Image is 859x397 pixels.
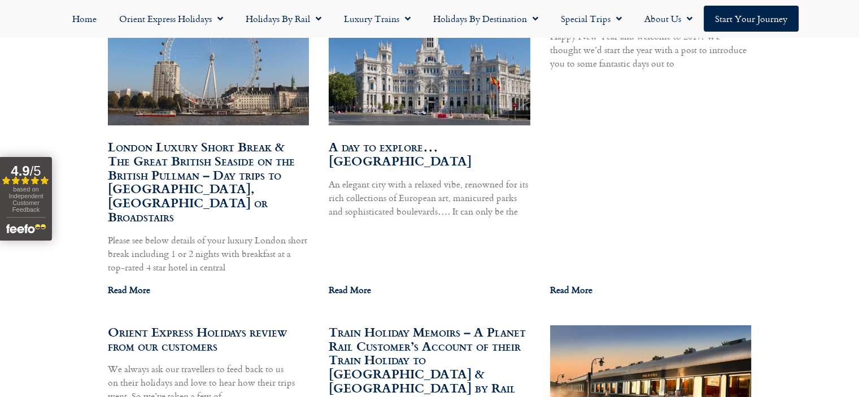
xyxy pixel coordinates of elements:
a: London Luxury Short Break & The Great British Seaside on the British Pullman – Day trips to [GEOG... [108,137,295,226]
a: Start your Journey [704,6,799,32]
a: Orient Express Holidays review from our customers [108,322,287,355]
a: About Us [633,6,704,32]
a: Orient Express Holidays [108,6,234,32]
a: Read more about London Luxury Short Break & The Great British Seaside on the British Pullman – Da... [108,283,150,296]
p: Please see below details of your luxury London short break including 1 or 2 nights with breakfast... [108,233,309,274]
a: A day to explore… [GEOGRAPHIC_DATA] [329,137,472,170]
p: An elegant city with a relaxed vibe, renowned for its rich collections of European art, manicured... [329,177,530,218]
a: Special Trips [550,6,633,32]
a: Luxury Trains [333,6,422,32]
a: Holidays by Rail [234,6,333,32]
a: Read more about A day to explore… Madrid [329,283,371,296]
p: Happy New Year and welcome to 2017. We thought we’d start the year with a post to introduce you t... [550,29,752,70]
a: Read more about Train Days Out Across the UK [550,283,592,296]
nav: Menu [6,6,853,32]
a: Holidays by Destination [422,6,550,32]
a: Home [61,6,108,32]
